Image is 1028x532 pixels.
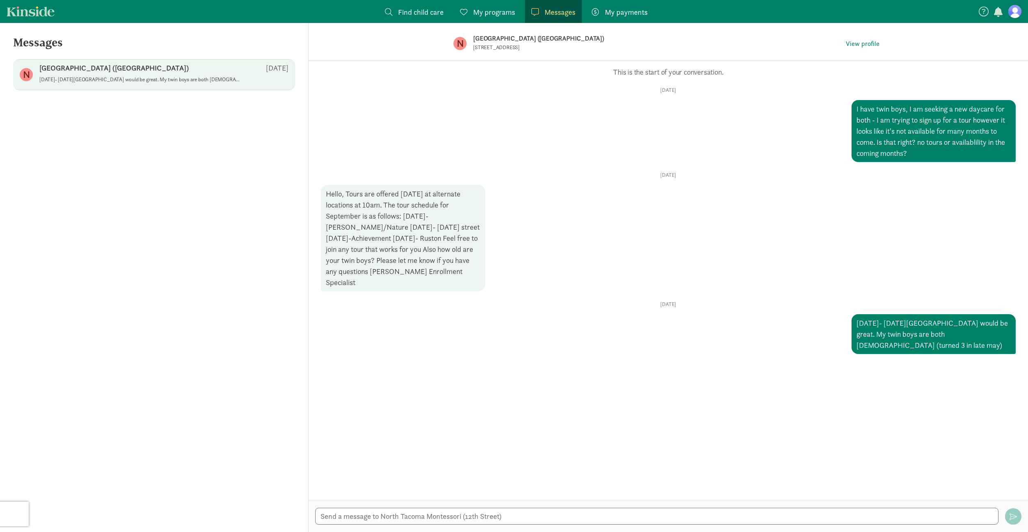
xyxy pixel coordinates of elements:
[843,38,883,50] button: View profile
[321,67,1016,77] p: This is the start of your conversation.
[321,172,1016,178] p: [DATE]
[605,7,648,18] span: My payments
[321,185,485,291] div: Hello, Tours are offered [DATE] at alternate locations at 10am. The tour schedule for September i...
[266,63,288,73] p: [DATE]
[20,68,33,81] figure: N
[321,301,1016,308] p: [DATE]
[846,39,879,49] span: View profile
[39,76,240,83] p: [DATE]- [DATE][GEOGRAPHIC_DATA] would be great. My twin boys are both [DEMOGRAPHIC_DATA] (turned ...
[473,44,674,51] p: [STREET_ADDRESS]
[398,7,444,18] span: Find child care
[852,314,1016,354] div: [DATE]- [DATE][GEOGRAPHIC_DATA] would be great. My twin boys are both [DEMOGRAPHIC_DATA] (turned ...
[473,7,515,18] span: My programs
[473,33,732,44] p: [GEOGRAPHIC_DATA] ([GEOGRAPHIC_DATA])
[545,7,575,18] span: Messages
[7,6,55,16] a: Kinside
[321,87,1016,94] p: [DATE]
[453,37,467,50] figure: N
[852,100,1016,162] div: I have twin boys, I am seeking a new daycare for both - I am trying to sign up for a tour however...
[39,63,189,73] p: [GEOGRAPHIC_DATA] ([GEOGRAPHIC_DATA])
